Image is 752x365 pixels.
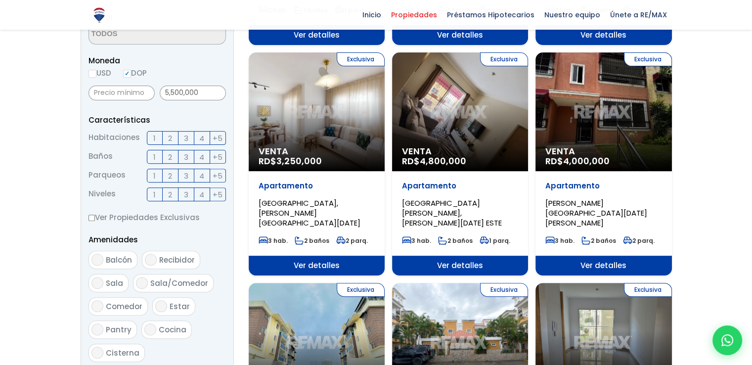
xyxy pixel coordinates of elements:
[88,150,113,164] span: Baños
[539,7,605,22] span: Nuestro equipo
[545,155,610,167] span: RD$
[145,254,157,266] input: Recibidor
[150,278,208,288] span: Sala/Comedor
[581,236,616,245] span: 2 baños
[88,67,111,79] label: USD
[337,283,385,297] span: Exclusiva
[153,188,156,201] span: 1
[106,255,132,265] span: Balcón
[168,132,172,144] span: 2
[249,256,385,275] span: Ver detalles
[184,151,188,163] span: 3
[442,7,539,22] span: Préstamos Hipotecarios
[89,24,185,45] textarea: Search
[184,132,188,144] span: 3
[249,25,385,45] span: Ver detalles
[199,170,204,182] span: 4
[91,254,103,266] input: Balcón
[624,52,672,66] span: Exclusiva
[545,146,662,156] span: Venta
[91,300,103,312] input: Comedor
[535,256,671,275] span: Ver detalles
[106,324,132,335] span: Pantry
[88,215,95,221] input: Ver Propiedades Exclusivas
[402,146,518,156] span: Venta
[90,6,108,24] img: Logo de REMAX
[88,70,96,78] input: USD
[563,155,610,167] span: 4,000,000
[199,188,204,201] span: 4
[438,236,473,245] span: 2 baños
[259,198,360,228] span: [GEOGRAPHIC_DATA], [PERSON_NAME][GEOGRAPHIC_DATA][DATE]
[136,277,148,289] input: Sala/Comedor
[535,25,671,45] span: Ver detalles
[153,151,156,163] span: 1
[159,255,195,265] span: Recibidor
[259,155,322,167] span: RD$
[259,236,288,245] span: 3 hab.
[259,181,375,191] p: Apartamento
[545,236,575,245] span: 3 hab.
[213,170,222,182] span: +5
[199,151,204,163] span: 4
[88,211,226,224] label: Ver Propiedades Exclusivas
[159,324,186,335] span: Cocina
[88,187,116,201] span: Niveles
[168,170,172,182] span: 2
[184,170,188,182] span: 3
[213,188,222,201] span: +5
[155,300,167,312] input: Estar
[545,198,647,228] span: [PERSON_NAME][GEOGRAPHIC_DATA][DATE][PERSON_NAME]
[605,7,672,22] span: Únete a RE/MAX
[168,151,172,163] span: 2
[88,169,126,182] span: Parqueos
[88,86,155,100] input: Precio mínimo
[160,86,226,100] input: Precio máximo
[535,52,671,275] a: Exclusiva Venta RD$4,000,000 Apartamento [PERSON_NAME][GEOGRAPHIC_DATA][DATE][PERSON_NAME] 3 hab....
[106,301,142,312] span: Comedor
[153,170,156,182] span: 1
[337,52,385,66] span: Exclusiva
[91,277,103,289] input: Sala
[402,236,431,245] span: 3 hab.
[213,132,222,144] span: +5
[106,348,139,358] span: Cisterna
[123,67,147,79] label: DOP
[545,181,662,191] p: Apartamento
[144,323,156,335] input: Cocina
[259,146,375,156] span: Venta
[91,323,103,335] input: Pantry
[402,155,466,167] span: RD$
[168,188,172,201] span: 2
[170,301,190,312] span: Estar
[392,52,528,275] a: Exclusiva Venta RD$4,800,000 Apartamento [GEOGRAPHIC_DATA][PERSON_NAME], [PERSON_NAME][DATE] ESTE...
[480,236,510,245] span: 1 parq.
[153,132,156,144] span: 1
[106,278,123,288] span: Sala
[480,52,528,66] span: Exclusiva
[392,256,528,275] span: Ver detalles
[386,7,442,22] span: Propiedades
[213,151,222,163] span: +5
[402,181,518,191] p: Apartamento
[88,131,140,145] span: Habitaciones
[88,233,226,246] p: Amenidades
[295,236,329,245] span: 2 baños
[184,188,188,201] span: 3
[123,70,131,78] input: DOP
[249,52,385,275] a: Exclusiva Venta RD$3,250,000 Apartamento [GEOGRAPHIC_DATA], [PERSON_NAME][GEOGRAPHIC_DATA][DATE] ...
[88,54,226,67] span: Moneda
[402,198,502,228] span: [GEOGRAPHIC_DATA][PERSON_NAME], [PERSON_NAME][DATE] ESTE
[336,236,368,245] span: 2 parq.
[357,7,386,22] span: Inicio
[623,236,655,245] span: 2 parq.
[88,114,226,126] p: Características
[624,283,672,297] span: Exclusiva
[420,155,466,167] span: 4,800,000
[199,132,204,144] span: 4
[91,347,103,359] input: Cisterna
[480,283,528,297] span: Exclusiva
[276,155,322,167] span: 3,250,000
[392,25,528,45] span: Ver detalles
